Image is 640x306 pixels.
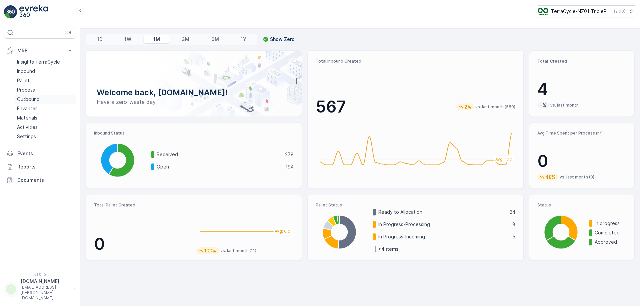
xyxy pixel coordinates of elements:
span: v 1.51.0 [4,273,76,277]
p: Ready to Allocation [378,209,505,215]
a: Events [4,147,76,160]
p: vs. last month [550,103,579,108]
p: In Progress-Processing [378,221,508,228]
p: Open [157,163,281,170]
p: TerraCycle-NZ01-TripleP [551,8,607,15]
p: Approved [595,239,626,245]
a: Outbound [14,95,76,104]
p: Completed [595,229,626,236]
p: Settings [17,133,36,140]
p: Activities [17,124,38,131]
p: Have a zero-waste day [97,98,291,106]
a: Documents [4,173,76,187]
a: Activities [14,123,76,132]
a: Settings [14,132,76,141]
p: Welcome back, [DOMAIN_NAME]! [97,87,291,98]
p: ( +12:00 ) [609,9,625,14]
p: In Progress-Incoming [378,233,508,240]
div: TT [6,284,16,295]
p: Envanter [17,105,37,112]
p: [DOMAIN_NAME] [21,278,70,285]
a: Insights TerraCycle [14,57,76,67]
p: MRF [17,47,63,54]
p: Show Zero [270,36,295,43]
p: 1W [124,36,131,43]
img: logo [4,5,17,19]
p: Total Created [537,59,626,64]
p: Materials [17,115,37,121]
p: ⌘B [65,30,71,35]
a: Pallet [14,76,76,85]
p: 194 [285,163,294,170]
p: -% [539,102,547,109]
p: Inbound Status [94,131,294,136]
p: vs. last month (11) [220,248,256,253]
p: Total Pallet Created [94,202,191,208]
p: [EMAIL_ADDRESS][PERSON_NAME][DOMAIN_NAME] [21,285,70,301]
p: 4 [537,79,626,99]
p: Received [157,151,281,158]
p: 8 [512,221,515,228]
p: Status [537,202,626,208]
p: 1D [97,36,103,43]
a: Materials [14,113,76,123]
p: Insights TerraCycle [17,59,60,65]
p: 24 [510,209,515,215]
p: vs. last month (580) [475,104,515,110]
p: 278 [285,151,294,158]
p: Inbound [17,68,35,75]
p: Process [17,87,35,93]
p: In progress [595,220,626,227]
p: 0 [94,234,191,254]
p: Reports [17,163,73,170]
a: Inbound [14,67,76,76]
p: 1M [153,36,160,43]
p: 2% [464,104,472,110]
a: Reports [4,160,76,173]
p: Pallet Status [316,202,515,208]
button: TT[DOMAIN_NAME][EMAIL_ADDRESS][PERSON_NAME][DOMAIN_NAME] [4,278,76,301]
p: Documents [17,177,73,183]
p: 3M [182,36,189,43]
button: MRF [4,44,76,57]
a: Process [14,85,76,95]
p: 567 [316,97,346,117]
img: TC_7kpGtVS.png [538,8,548,15]
p: vs. last month (0) [560,174,594,180]
p: 6M [211,36,219,43]
p: Pallet [17,77,30,84]
p: 1Y [241,36,246,43]
img: logo_light-DOdMpM7g.png [19,5,48,19]
p: 48% [545,174,556,180]
a: Envanter [14,104,76,113]
p: Events [17,150,73,157]
p: 5 [512,233,515,240]
p: Outbound [17,96,40,103]
p: Avg Time Spent per Process (hr) [537,131,626,136]
button: TerraCycle-NZ01-TripleP(+12:00) [538,5,635,17]
p: Total Inbound Created [316,59,515,64]
p: 0 [537,151,626,171]
p: + 4 items [378,246,399,252]
p: 100% [204,247,217,254]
